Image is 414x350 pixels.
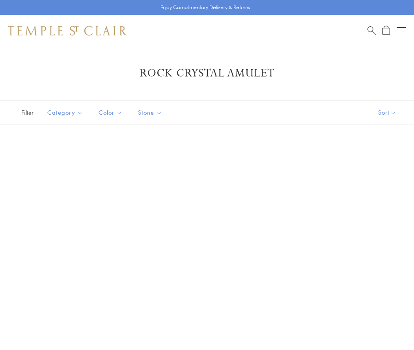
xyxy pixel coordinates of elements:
[20,66,394,80] h1: Rock Crystal Amulet
[360,101,414,125] button: Show sort by
[8,26,127,35] img: Temple St. Clair
[95,108,128,117] span: Color
[367,26,376,35] a: Search
[397,26,406,35] button: Open navigation
[382,26,390,35] a: Open Shopping Bag
[41,104,89,121] button: Category
[93,104,128,121] button: Color
[160,4,250,11] p: Enjoy Complimentary Delivery & Returns
[43,108,89,117] span: Category
[134,108,168,117] span: Stone
[132,104,168,121] button: Stone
